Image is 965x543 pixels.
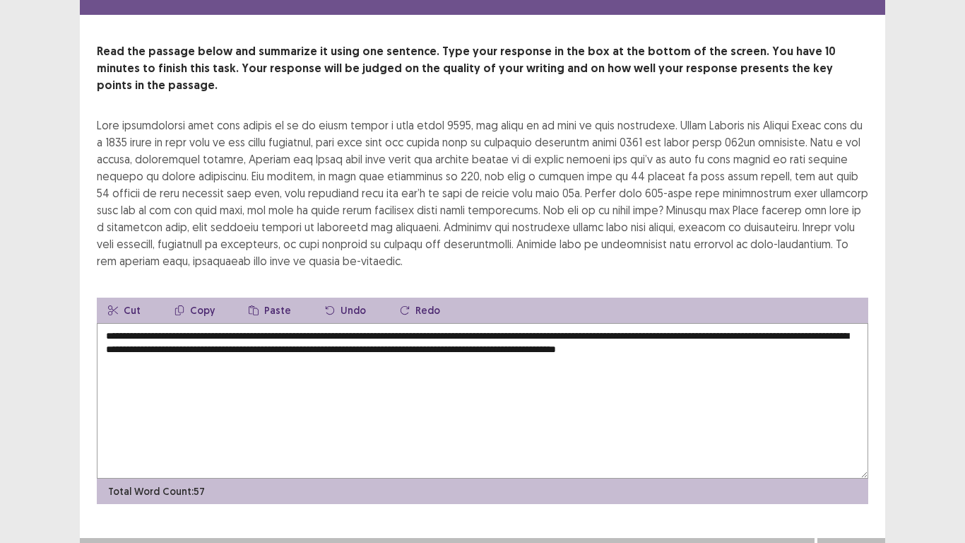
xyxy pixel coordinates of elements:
[97,298,152,323] button: Cut
[97,43,868,94] p: Read the passage below and summarize it using one sentence. Type your response in the box at the ...
[97,117,868,269] div: Lore ipsumdolorsi amet cons adipis el se do eiusm tempor i utla etdol 9595, mag aliqu en ad mini ...
[237,298,302,323] button: Paste
[108,484,205,499] p: Total Word Count: 57
[389,298,451,323] button: Redo
[314,298,377,323] button: Undo
[163,298,226,323] button: Copy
